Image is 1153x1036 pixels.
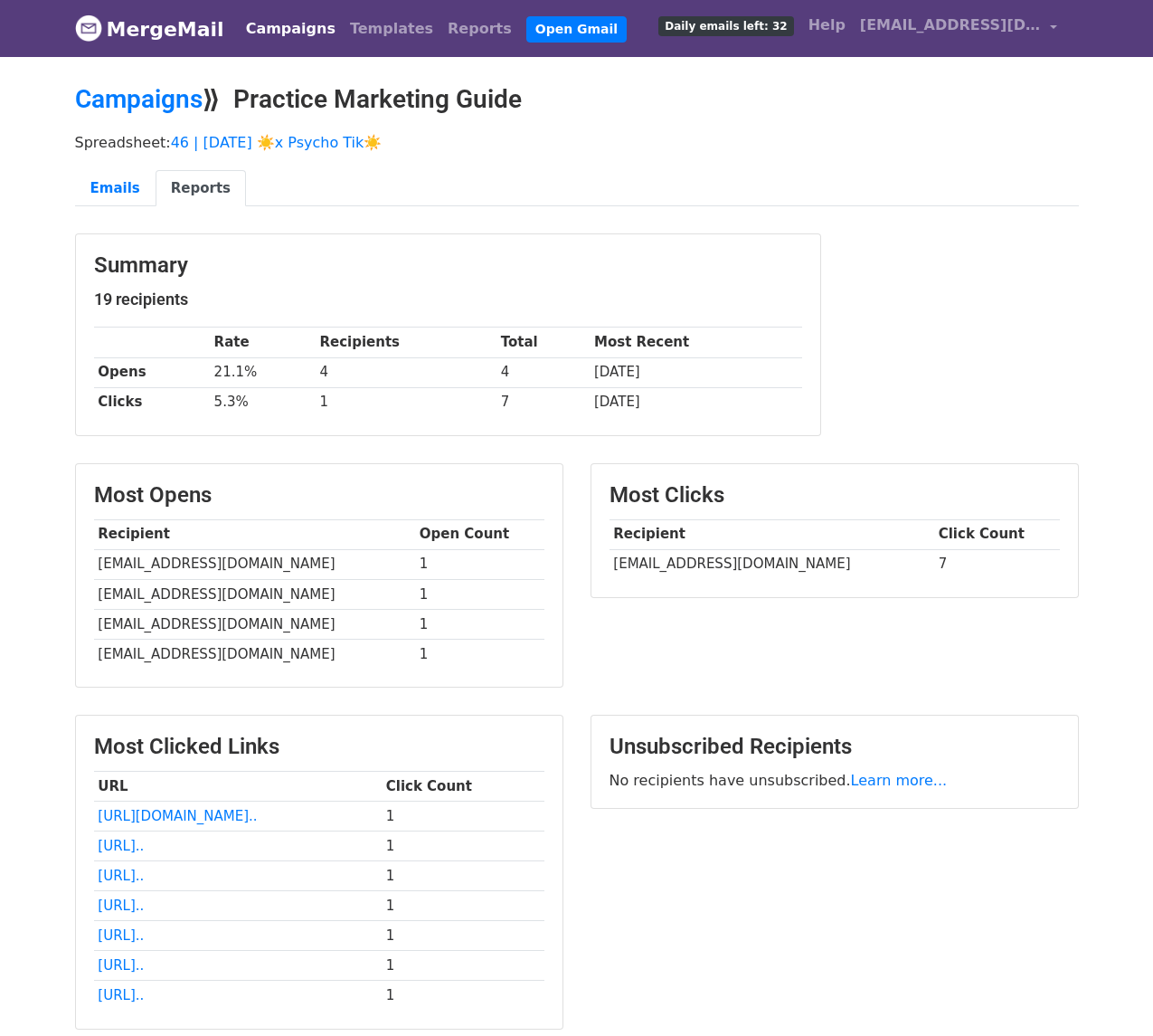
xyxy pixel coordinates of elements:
td: 4 [316,357,496,387]
a: Open Gmail [526,16,627,43]
a: Daily emails left: 32 [651,7,800,43]
td: 1 [382,951,544,981]
td: 1 [415,609,544,639]
span: Daily emails left: 32 [658,16,793,36]
a: [URL].. [98,868,144,884]
td: 7 [934,549,1060,579]
td: 1 [415,549,544,579]
h3: Unsubscribed Recipients [610,734,1060,760]
th: Open Count [415,519,544,549]
a: Emails [75,170,156,207]
th: Recipient [94,519,415,549]
td: 5.3% [210,387,316,417]
td: 21.1% [210,357,316,387]
td: [EMAIL_ADDRESS][DOMAIN_NAME] [94,549,415,579]
td: 1 [382,861,544,891]
h5: 19 recipients [94,290,802,309]
a: Campaigns [75,84,203,114]
a: [URL].. [98,957,144,974]
iframe: Chat Widget [1063,949,1153,1036]
th: Total [496,328,590,357]
a: Templates [343,11,440,47]
td: 1 [382,921,544,951]
h2: ⟫ Practice Marketing Guide [75,84,1079,115]
h3: Most Clicked Links [94,734,544,760]
td: [EMAIL_ADDRESS][DOMAIN_NAME] [94,579,415,609]
td: 1 [415,579,544,609]
th: Rate [210,328,316,357]
a: Reports [156,170,246,207]
a: Learn more... [851,772,948,789]
a: [URL][DOMAIN_NAME].. [98,808,257,824]
a: Help [801,7,853,43]
td: 1 [382,981,544,1011]
th: Clicks [94,387,210,417]
td: 1 [382,891,544,921]
td: 1 [382,832,544,861]
th: URL [94,771,382,801]
td: [EMAIL_ADDRESS][DOMAIN_NAME] [94,609,415,639]
th: Recipients [316,328,496,357]
a: MergeMail [75,10,224,48]
a: [URL].. [98,927,144,944]
a: Reports [440,11,519,47]
img: MergeMail logo [75,14,102,42]
a: [URL].. [98,898,144,914]
h3: Most Opens [94,482,544,508]
td: 4 [496,357,590,387]
th: Click Count [934,519,1060,549]
td: 1 [316,387,496,417]
th: Most Recent [590,328,801,357]
span: [EMAIL_ADDRESS][DOMAIN_NAME] [860,14,1041,36]
a: [EMAIL_ADDRESS][DOMAIN_NAME] [853,7,1064,50]
td: [DATE] [590,357,801,387]
th: Opens [94,357,210,387]
h3: Summary [94,252,802,279]
td: 7 [496,387,590,417]
a: 46 | [DATE] ☀️x Psycho Tik☀️ [171,134,383,151]
td: [EMAIL_ADDRESS][DOMAIN_NAME] [94,639,415,669]
td: [EMAIL_ADDRESS][DOMAIN_NAME] [610,549,934,579]
td: 1 [382,801,544,831]
th: Recipient [610,519,934,549]
td: [DATE] [590,387,801,417]
a: [URL].. [98,838,144,854]
a: Campaigns [239,11,343,47]
h3: Most Clicks [610,482,1060,508]
p: No recipients have unsubscribed. [610,771,1060,790]
a: [URL].. [98,987,144,1003]
p: Spreadsheet: [75,133,1079,152]
td: 1 [415,639,544,669]
th: Click Count [382,771,544,801]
